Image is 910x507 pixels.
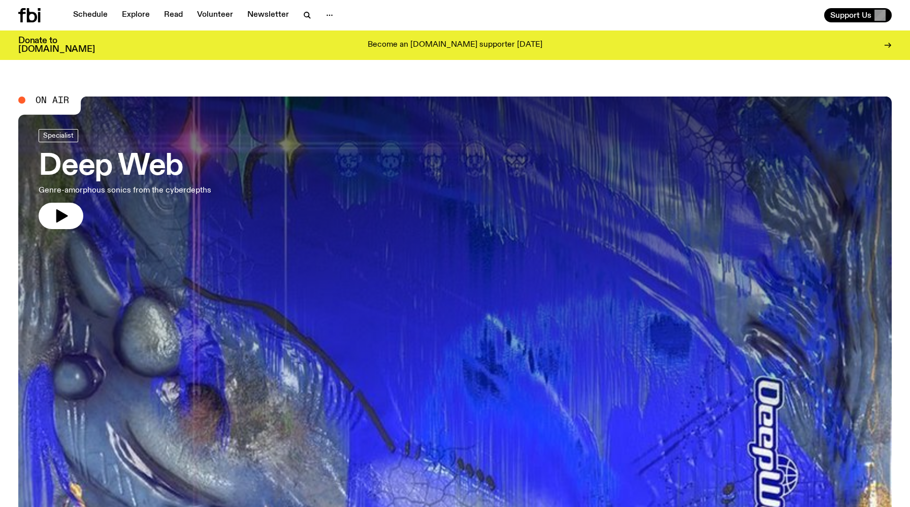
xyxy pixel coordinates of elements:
button: Support Us [824,8,892,22]
p: Genre-amorphous sonics from the cyberdepths [39,184,211,197]
span: Support Us [830,11,871,20]
a: Specialist [39,129,78,142]
a: Explore [116,8,156,22]
span: Specialist [43,132,74,139]
a: Volunteer [191,8,239,22]
a: Schedule [67,8,114,22]
a: Deep WebGenre-amorphous sonics from the cyberdepths [39,129,211,230]
a: Newsletter [241,8,295,22]
h3: Deep Web [39,152,211,181]
a: Read [158,8,189,22]
p: Become an [DOMAIN_NAME] supporter [DATE] [368,41,542,50]
span: On Air [36,96,69,105]
h3: Donate to [DOMAIN_NAME] [18,37,95,54]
